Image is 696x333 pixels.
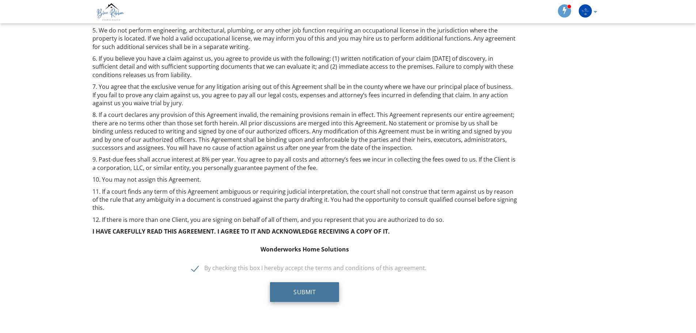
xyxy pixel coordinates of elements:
[92,155,517,172] p: 9. Past-due fees shall accrue interest at 8% per year. You agree to pay all costs and attorney’s ...
[92,227,390,235] strong: I HAVE CAREFULLY READ THIS AGREEMENT. I AGREE TO IT AND ACKNOWLEDGE RECEIVING A COPY OF IT.
[92,26,517,51] p: 5. We do not perform engineering, architectural, plumbing, or any other job function requiring an...
[92,54,517,79] p: 6. If you believe you have a claim against us, you agree to provide us with the following: (1) wr...
[92,111,517,152] p: 8. If a court declares any provision of this Agreement invalid, the remaining provisions remain i...
[270,282,339,302] button: Submit
[191,265,426,274] label: By checking this box I hereby accept the terms and conditions of this agreement.
[579,4,592,18] img: screenshot_20241017_223758.png
[92,83,517,107] p: 7. You agree that the exclusive venue for any litigation arising out of this Agreement shall be i...
[92,175,517,183] p: 10. You may not assign this Agreement.
[260,245,349,253] strong: Wonderworks Home Solutions
[92,216,517,224] p: 12. If there is more than one Client, you are signing on behalf of all of them, and you represent...
[92,188,517,212] p: 11. If a court finds any term of this Agreement ambiguous or requiring judicial interpretation, t...
[92,2,129,22] img: Blue Ribbon Inspections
